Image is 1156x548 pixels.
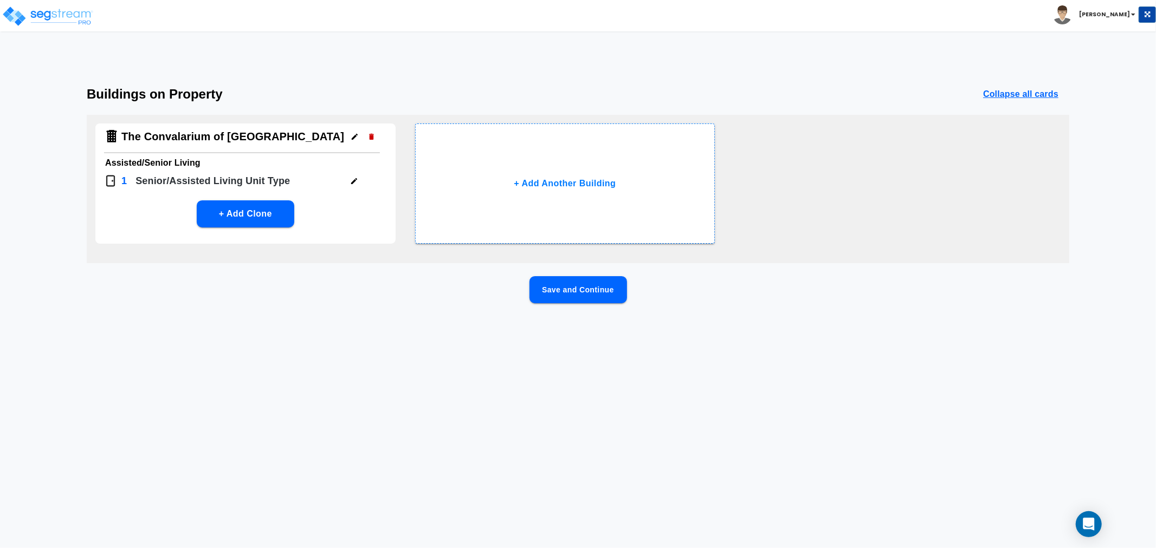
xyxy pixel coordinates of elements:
[529,276,627,303] button: Save and Continue
[105,155,386,171] h6: Assisted/Senior Living
[104,129,119,144] img: Building Icon
[1053,5,1072,24] img: avatar.png
[104,174,117,187] img: Door Icon
[135,174,290,188] p: Senior/Assisted Living Unit Type
[1076,511,1102,537] div: Open Intercom Messenger
[2,5,94,27] img: logo_pro_r.png
[1079,10,1130,18] b: [PERSON_NAME]
[121,130,344,143] h4: The Convalarium of [GEOGRAPHIC_DATA]
[87,87,223,102] h3: Buildings on Property
[415,123,715,244] button: + Add Another Building
[983,88,1058,101] p: Collapse all cards
[197,200,294,227] button: + Add Clone
[121,174,127,188] p: 1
